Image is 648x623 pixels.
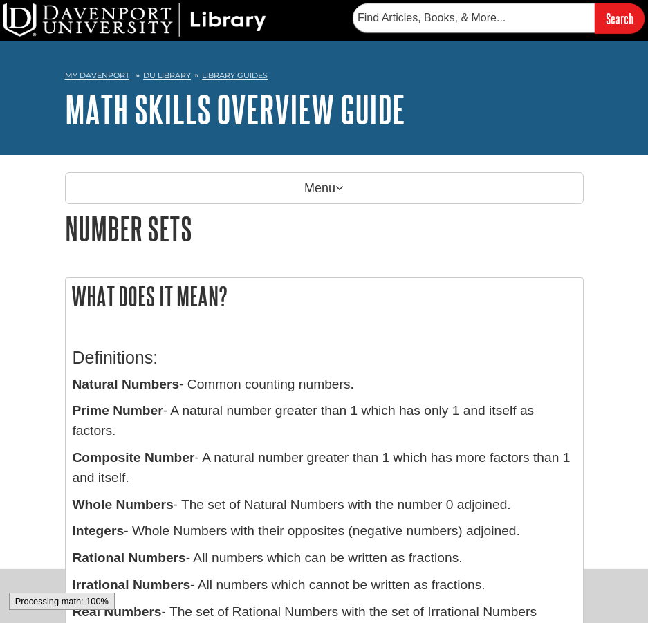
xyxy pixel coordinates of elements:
h2: What does it mean? [66,278,583,315]
a: Library Guides [202,71,268,80]
a: My Davenport [65,70,129,82]
b: Integers [73,523,124,538]
h3: Definitions: [73,348,576,368]
b: Real Numbers [73,604,162,619]
b: Natural Numbers [73,377,180,391]
p: - All numbers which can be written as fractions. [73,548,576,568]
form: Searches DU Library's articles, books, and more [353,3,645,33]
input: Search [595,3,645,33]
p: - All numbers which cannot be written as fractions. [73,575,576,595]
b: Rational Numbers [73,550,186,565]
p: - The set of Natural Numbers with the number 0 adjoined. [73,495,576,515]
p: - Whole Numbers with their opposites (negative numbers) adjoined. [73,521,576,541]
b: Prime Number [73,403,163,418]
b: Composite Number [73,450,195,465]
div: Processing math: 100% [9,593,115,610]
b: Irrational Numbers [73,577,191,592]
nav: breadcrumb [65,66,584,89]
a: DU Library [143,71,191,80]
h1: Number Sets [65,211,584,246]
input: Find Articles, Books, & More... [353,3,595,32]
p: Menu [65,172,584,204]
b: Whole Numbers [73,497,174,512]
p: - A natural number greater than 1 which has more factors than 1 and itself. [73,448,576,488]
p: - A natural number greater than 1 which has only 1 and itself as factors. [73,401,576,441]
p: - Common counting numbers. [73,375,576,395]
a: Math Skills Overview Guide [65,88,405,131]
img: DU Library [3,3,266,37]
